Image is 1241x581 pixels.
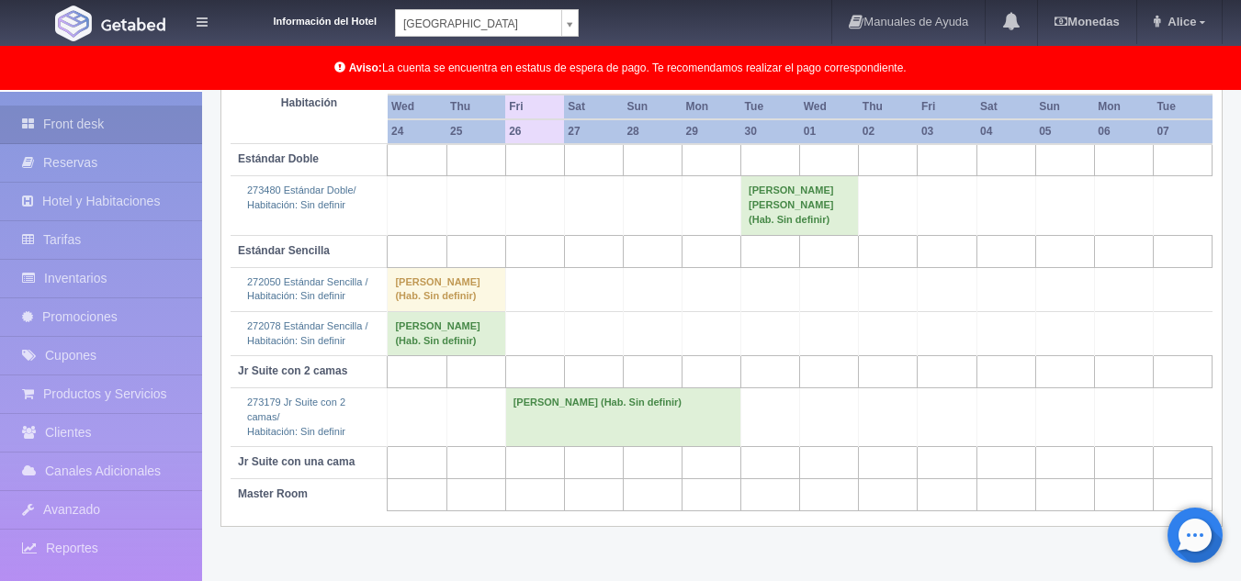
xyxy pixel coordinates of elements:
th: 01 [800,119,859,144]
b: Master Room [238,487,308,500]
th: Tue [741,95,800,119]
strong: Habitación [281,96,337,109]
th: 29 [683,119,741,144]
th: Sat [564,95,623,119]
th: 05 [1035,119,1094,144]
img: Getabed [101,17,165,31]
b: Estándar Doble [238,152,319,165]
th: Mon [683,95,741,119]
th: 28 [623,119,682,144]
th: Sun [1035,95,1094,119]
dt: Información del Hotel [230,9,377,29]
td: [PERSON_NAME] (Hab. Sin definir) [388,267,505,311]
a: 272050 Estándar Sencilla /Habitación: Sin definir [247,276,367,302]
th: 06 [1094,119,1153,144]
th: 24 [388,119,446,144]
td: [PERSON_NAME] (Hab. Sin definir) [505,388,740,447]
th: 27 [564,119,623,144]
a: 272078 Estándar Sencilla /Habitación: Sin definir [247,320,367,346]
td: [PERSON_NAME] [PERSON_NAME] (Hab. Sin definir) [741,176,859,235]
th: Mon [1094,95,1153,119]
span: [GEOGRAPHIC_DATA] [403,10,554,38]
b: Aviso: [349,61,382,74]
th: 25 [446,119,505,144]
b: Estándar Sencilla [238,244,330,257]
b: Jr Suite con una cama [238,455,355,468]
b: Monedas [1055,15,1119,28]
th: 02 [859,119,918,144]
th: Fri [918,95,976,119]
th: Thu [859,95,918,119]
th: Thu [446,95,505,119]
td: [PERSON_NAME] (Hab. Sin definir) [388,311,505,355]
a: [GEOGRAPHIC_DATA] [395,9,579,37]
th: Wed [388,95,446,119]
th: Sat [976,95,1035,119]
b: Jr Suite con 2 camas [238,364,347,377]
span: Alice [1163,15,1196,28]
th: 26 [505,119,564,144]
th: Fri [505,95,564,119]
th: 03 [918,119,976,144]
th: 07 [1153,119,1212,144]
th: Tue [1153,95,1212,119]
img: Getabed [55,6,92,41]
th: Wed [800,95,859,119]
th: 04 [976,119,1035,144]
a: 273179 Jr Suite con 2 camas/Habitación: Sin definir [247,397,345,436]
th: Sun [623,95,682,119]
th: 30 [741,119,800,144]
a: 273480 Estándar Doble/Habitación: Sin definir [247,184,356,210]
